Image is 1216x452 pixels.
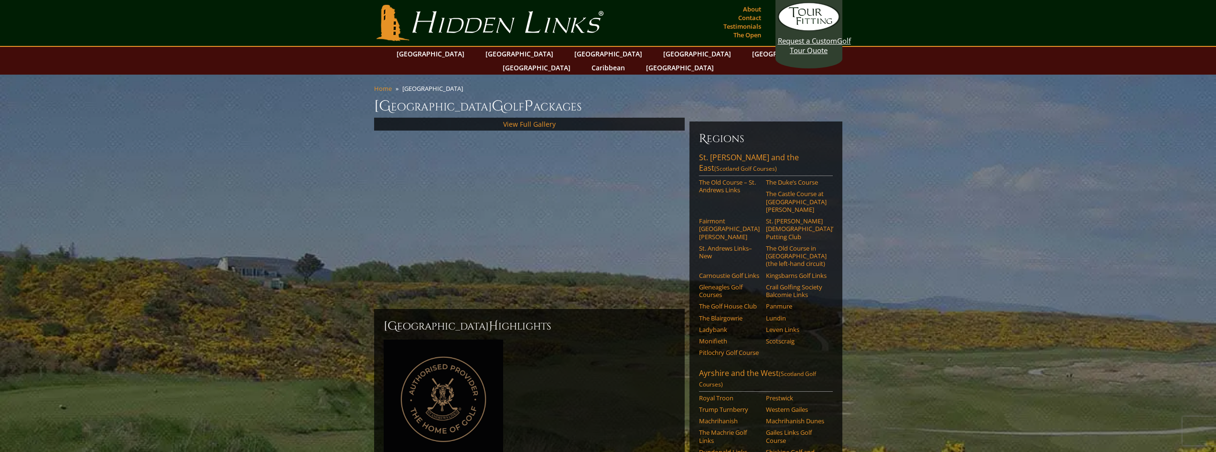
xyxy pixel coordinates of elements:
[524,97,533,116] span: P
[587,61,630,75] a: Caribbean
[766,326,827,333] a: Leven Links
[766,178,827,186] a: The Duke’s Course
[736,11,764,24] a: Contact
[766,394,827,402] a: Prestwick
[699,370,816,388] span: (Scotland Golf Courses)
[699,349,760,356] a: Pitlochry Golf Course
[699,131,833,146] h6: Regions
[392,47,469,61] a: [GEOGRAPHIC_DATA]
[374,97,842,116] h1: [GEOGRAPHIC_DATA] olf ackages
[699,302,760,310] a: The Golf House Club
[699,217,760,241] a: Fairmont [GEOGRAPHIC_DATA][PERSON_NAME]
[721,20,764,33] a: Testimonials
[766,283,827,299] a: Crail Golfing Society Balcomie Links
[766,406,827,413] a: Western Gailes
[699,152,833,176] a: St. [PERSON_NAME] and the East(Scotland Golf Courses)
[699,178,760,194] a: The Old Course – St. Andrews Links
[699,272,760,279] a: Carnoustie Golf Links
[374,84,392,93] a: Home
[402,84,467,93] li: [GEOGRAPHIC_DATA]
[747,47,825,61] a: [GEOGRAPHIC_DATA]
[766,217,827,241] a: St. [PERSON_NAME] [DEMOGRAPHIC_DATA]’ Putting Club
[699,417,760,425] a: Machrihanish
[714,165,777,173] span: (Scotland Golf Courses)
[699,326,760,333] a: Ladybank
[641,61,719,75] a: [GEOGRAPHIC_DATA]
[492,97,504,116] span: G
[384,319,675,334] h2: [GEOGRAPHIC_DATA] ighlights
[699,314,760,322] a: The Blairgowrie
[570,47,647,61] a: [GEOGRAPHIC_DATA]
[741,2,764,16] a: About
[489,319,498,334] span: H
[498,61,575,75] a: [GEOGRAPHIC_DATA]
[766,272,827,279] a: Kingsbarns Golf Links
[699,429,760,444] a: The Machrie Golf Links
[481,47,558,61] a: [GEOGRAPHIC_DATA]
[766,429,827,444] a: Gailes Links Golf Course
[699,406,760,413] a: Trump Turnberry
[766,302,827,310] a: Panmure
[766,190,827,213] a: The Castle Course at [GEOGRAPHIC_DATA][PERSON_NAME]
[766,314,827,322] a: Lundin
[699,283,760,299] a: Gleneagles Golf Courses
[766,417,827,425] a: Machrihanish Dunes
[699,337,760,345] a: Monifieth
[731,28,764,42] a: The Open
[778,2,840,55] a: Request a CustomGolf Tour Quote
[699,394,760,402] a: Royal Troon
[503,120,556,129] a: View Full Gallery
[766,337,827,345] a: Scotscraig
[699,368,833,392] a: Ayrshire and the West(Scotland Golf Courses)
[766,244,827,268] a: The Old Course in [GEOGRAPHIC_DATA] (the left-hand circuit)
[699,244,760,260] a: St. Andrews Links–New
[778,36,837,45] span: Request a Custom
[658,47,736,61] a: [GEOGRAPHIC_DATA]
